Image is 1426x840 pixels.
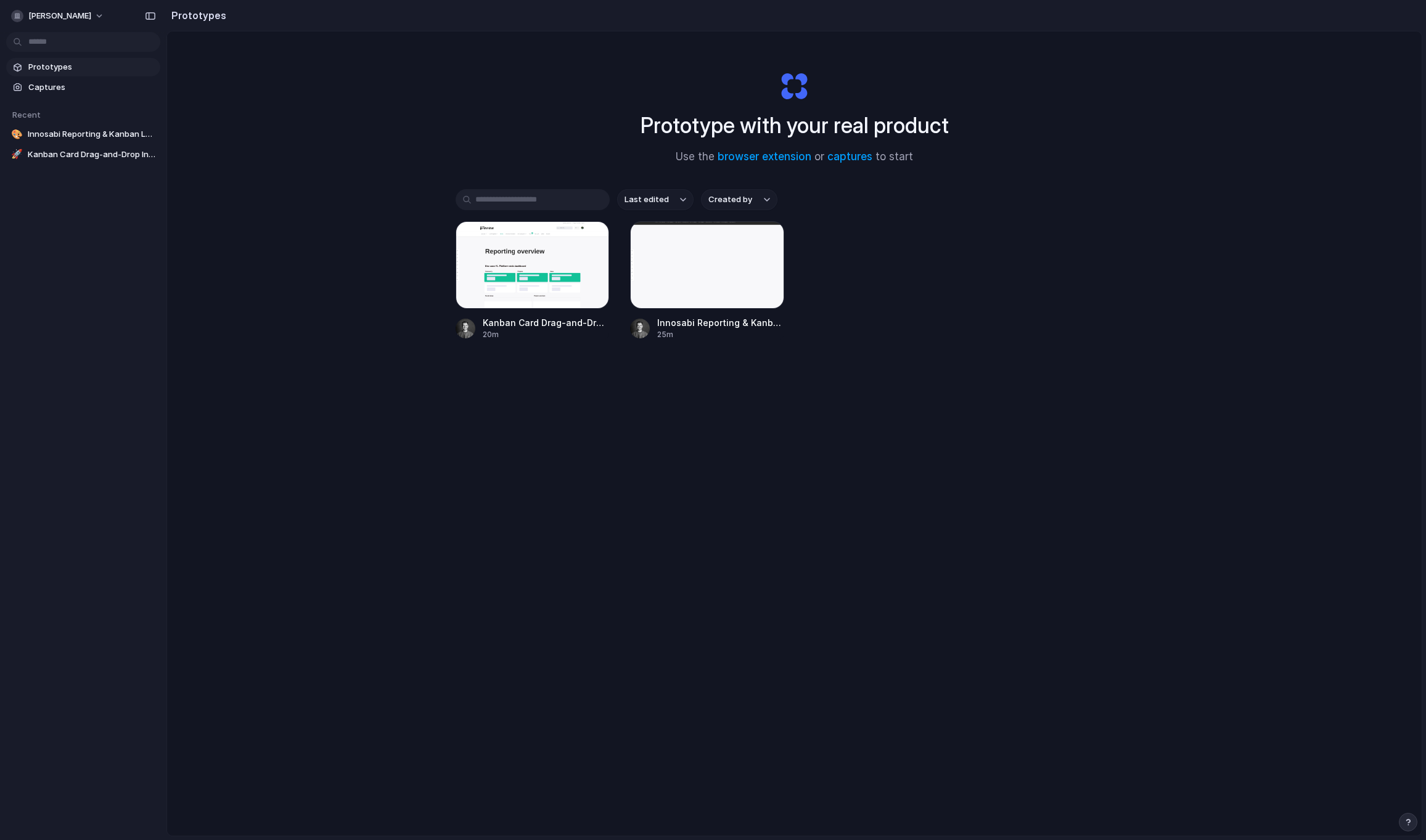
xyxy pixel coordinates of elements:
div: 🎨 [11,128,23,141]
span: Recent [12,110,41,120]
a: 🚀Kanban Card Drag-and-Drop Interface [6,145,160,164]
button: [PERSON_NAME] [6,6,110,26]
span: Captures [28,81,155,94]
a: browser extension [718,150,811,163]
button: Created by [701,189,777,210]
a: 🎨Innosabi Reporting & Kanban Layout Update [6,125,160,144]
span: Created by [708,194,752,206]
a: Kanban Card Drag-and-Drop InterfaceKanban Card Drag-and-Drop Interface20m [456,221,610,340]
div: 🚀 [11,149,23,161]
button: Last edited [617,189,694,210]
h2: Prototypes [166,8,226,23]
a: captures [827,150,872,163]
a: Innosabi Reporting & Kanban Layout UpdateInnosabi Reporting & Kanban Layout Update25m [630,221,784,340]
span: Innosabi Reporting & Kanban Layout Update [28,128,155,141]
span: [PERSON_NAME] [28,10,91,22]
span: Last edited [625,194,669,206]
div: 25m [657,329,784,340]
span: Kanban Card Drag-and-Drop Interface [483,316,610,329]
div: 20m [483,329,610,340]
span: Kanban Card Drag-and-Drop Interface [28,149,155,161]
span: Prototypes [28,61,155,73]
a: Prototypes [6,58,160,76]
h1: Prototype with your real product [641,109,949,142]
span: Use the or to start [676,149,913,165]
a: Captures [6,78,160,97]
span: Innosabi Reporting & Kanban Layout Update [657,316,784,329]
